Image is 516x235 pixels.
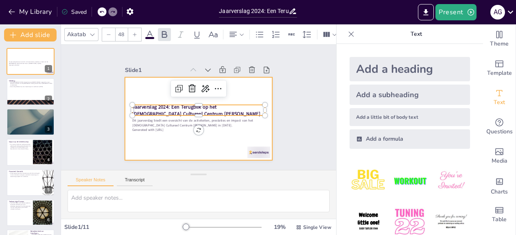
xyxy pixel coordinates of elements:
[45,186,52,194] div: 5
[125,66,185,74] div: Slide 1
[9,79,52,82] p: Inleiding
[45,216,52,224] div: 6
[4,28,57,41] button: Add slide
[303,224,331,231] span: Single View
[9,81,52,85] p: Het [DEMOGRAPHIC_DATA] Cultureel Centrum [PERSON_NAME] is opgericht om een platform te bieden voo...
[132,103,260,117] strong: Jaarverslag 2024: Een Terugblik op het [DEMOGRAPHIC_DATA] Cultureel Centrum [PERSON_NAME]
[483,112,516,141] div: Get real-time input from your audience
[61,8,87,16] div: Saved
[9,172,40,177] p: Dit jaarverslag bevat een financieel overzicht dat inzicht geeft in onze inkomsten en uitgaven, e...
[490,39,509,48] span: Theme
[45,96,52,103] div: 2
[321,28,339,41] div: Column Count
[7,78,55,105] div: https://cdn.sendsteps.com/images/logo/sendsteps_logo_white.pnghttps://cdn.sendsteps.com/images/lo...
[7,169,55,196] div: https://cdn.sendsteps.com/images/logo/sendsteps_logo_white.pnghttps://cdn.sendsteps.com/images/lo...
[31,230,52,235] p: Betrokkenheid van Vrijwilligers
[9,64,52,66] p: Generated with [URL]
[486,127,513,136] span: Questions
[435,4,476,20] button: Present
[219,5,288,17] input: Insert title
[9,144,31,150] p: Ons centrum heeft een significante impact gehad op de lokale gemeenschap door het versterken van ...
[483,141,516,171] div: Add images, graphics, shapes or video
[7,139,55,165] div: https://cdn.sendsteps.com/images/logo/sendsteps_logo_white.pnghttps://cdn.sendsteps.com/images/lo...
[7,48,55,75] div: https://cdn.sendsteps.com/images/logo/sendsteps_logo_white.pnghttps://cdn.sendsteps.com/images/lo...
[492,157,507,165] span: Media
[9,141,31,143] p: Impact op de Gemeenschap
[492,215,507,224] span: Table
[45,156,52,163] div: 4
[350,162,387,200] img: 1.jpeg
[494,98,505,107] span: Text
[350,108,470,126] div: Add a little bit of body text
[7,109,55,135] div: https://cdn.sendsteps.com/images/logo/sendsteps_logo_white.pnghttps://cdn.sendsteps.com/images/lo...
[45,126,52,133] div: 3
[132,118,265,128] p: Dit jaarverslag biedt een overzicht van de activiteiten, prestaties en impact van het [DEMOGRAPHI...
[490,4,505,20] button: A G
[132,128,265,132] p: Generated with [URL]
[391,162,429,200] img: 2.jpeg
[9,170,40,172] p: Financieel Overzicht
[9,202,31,210] p: Voor 2025 hebben we ambitieuze plannen, waaronder uitbreiding van onze educatieve programma's en ...
[483,83,516,112] div: Add text boxes
[117,177,153,186] button: Transcript
[487,69,512,78] span: Template
[66,29,87,40] div: Akatab
[9,61,52,64] p: Dit jaarverslag biedt een overzicht van de activiteiten, prestaties en impact van het [DEMOGRAPHI...
[483,200,516,229] div: Add a table
[490,5,505,20] div: A G
[68,177,114,186] button: Speaker Notes
[432,162,470,200] img: 3.jpeg
[270,223,289,231] div: 19 %
[418,4,434,20] button: Export to PowerPoint
[483,24,516,54] div: Change the overall theme
[64,223,184,231] div: Slide 1 / 11
[45,65,52,72] div: 1
[9,200,31,203] p: Toekomstige Plannen
[350,129,470,149] div: Add a formula
[358,24,475,44] p: Text
[491,187,508,196] span: Charts
[350,57,470,81] div: Add a heading
[350,85,470,105] div: Add a subheading
[483,171,516,200] div: Add charts and graphs
[6,5,55,18] button: My Library
[483,54,516,83] div: Add ready made slides
[7,199,55,226] div: https://cdn.sendsteps.com/images/logo/sendsteps_logo_white.pnghttps://cdn.sendsteps.com/images/lo...
[9,85,52,87] p: Het verslag reflecteert op onze inspanningen en resultaten in [DATE].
